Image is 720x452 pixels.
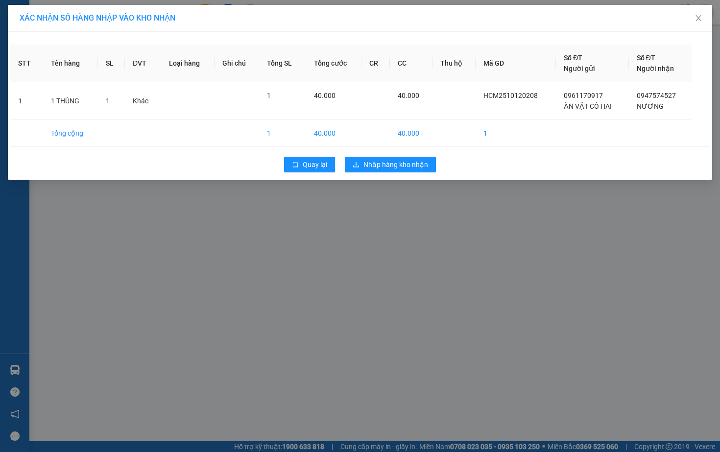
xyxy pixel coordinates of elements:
[695,14,702,22] span: close
[267,92,271,99] span: 1
[314,92,336,99] span: 40.000
[363,159,428,170] span: Nhập hàng kho nhận
[161,45,215,82] th: Loại hàng
[432,45,476,82] th: Thu hộ
[125,82,161,120] td: Khác
[292,161,299,169] span: rollback
[10,82,43,120] td: 1
[284,157,335,172] button: rollbackQuay lại
[390,45,432,82] th: CC
[306,120,362,147] td: 40.000
[125,45,161,82] th: ĐVT
[303,159,327,170] span: Quay lại
[215,45,260,82] th: Ghi chú
[361,45,389,82] th: CR
[685,5,712,32] button: Close
[345,157,436,172] button: downloadNhập hàng kho nhận
[20,13,175,23] span: XÁC NHẬN SỐ HÀNG NHẬP VÀO KHO NHẬN
[43,45,98,82] th: Tên hàng
[637,65,674,72] span: Người nhận
[353,161,360,169] span: download
[106,97,110,105] span: 1
[564,65,595,72] span: Người gửi
[43,120,98,147] td: Tổng cộng
[390,120,432,147] td: 40.000
[564,54,582,62] span: Số ĐT
[306,45,362,82] th: Tổng cước
[43,82,98,120] td: 1 THÙNG
[564,102,611,110] span: ĂN VẶT CÔ HAI
[259,45,306,82] th: Tổng SL
[564,92,603,99] span: 0961170917
[483,92,538,99] span: HCM2510120208
[637,102,664,110] span: NƯƠNG
[476,45,556,82] th: Mã GD
[98,45,125,82] th: SL
[476,120,556,147] td: 1
[10,45,43,82] th: STT
[398,92,419,99] span: 40.000
[259,120,306,147] td: 1
[637,92,676,99] span: 0947574527
[637,54,655,62] span: Số ĐT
